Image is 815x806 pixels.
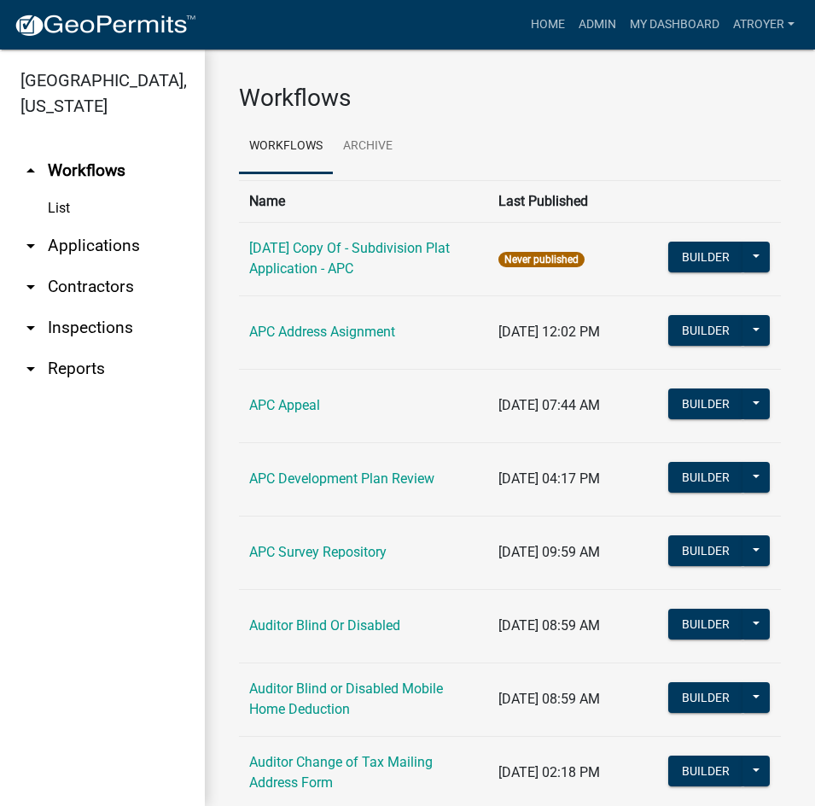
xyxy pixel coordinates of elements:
[668,242,743,272] button: Builder
[20,277,41,297] i: arrow_drop_down
[249,324,395,340] a: APC Address Asignment
[668,535,743,566] button: Builder
[572,9,623,41] a: Admin
[498,324,600,340] span: [DATE] 12:02 PM
[249,240,450,277] a: [DATE] Copy Of - Subdivision Plat Application - APC
[668,609,743,640] button: Builder
[498,470,600,487] span: [DATE] 04:17 PM
[488,180,657,222] th: Last Published
[239,84,781,113] h3: Workflows
[20,236,41,256] i: arrow_drop_down
[668,388,743,419] button: Builder
[239,180,488,222] th: Name
[498,691,600,707] span: [DATE] 08:59 AM
[249,544,387,560] a: APC Survey Repository
[668,756,743,786] button: Builder
[498,397,600,413] span: [DATE] 07:44 AM
[498,252,585,267] span: Never published
[623,9,726,41] a: My Dashboard
[239,120,333,174] a: Workflows
[20,318,41,338] i: arrow_drop_down
[333,120,403,174] a: Archive
[524,9,572,41] a: Home
[249,397,320,413] a: APC Appeal
[249,470,434,487] a: APC Development Plan Review
[249,680,443,717] a: Auditor Blind or Disabled Mobile Home Deduction
[498,617,600,634] span: [DATE] 08:59 AM
[498,544,600,560] span: [DATE] 09:59 AM
[20,359,41,379] i: arrow_drop_down
[668,462,743,493] button: Builder
[668,315,743,346] button: Builder
[498,764,600,780] span: [DATE] 02:18 PM
[249,754,433,791] a: Auditor Change of Tax Mailing Address Form
[249,617,400,634] a: Auditor Blind Or Disabled
[668,682,743,713] button: Builder
[726,9,801,41] a: atroyer
[20,161,41,181] i: arrow_drop_up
